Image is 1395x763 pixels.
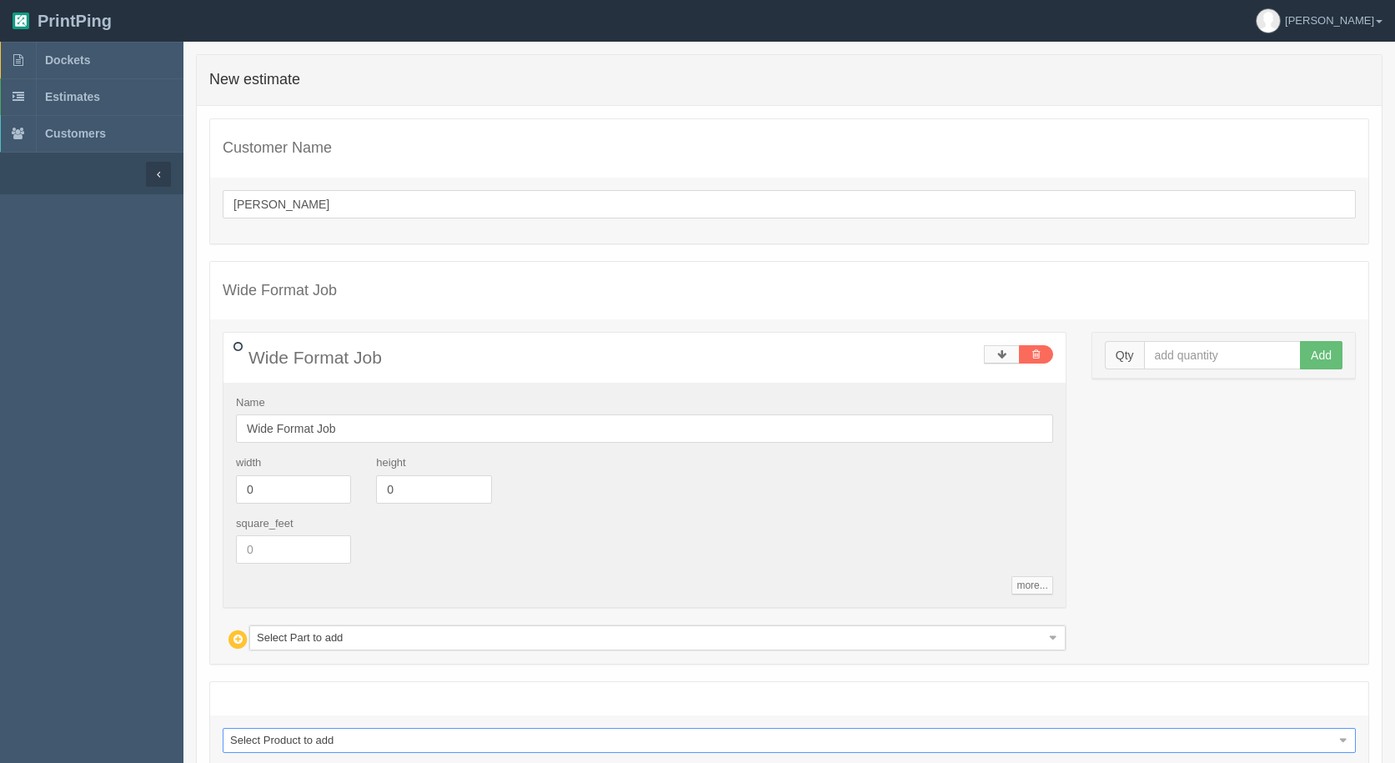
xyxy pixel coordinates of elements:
span: Qty [1105,341,1144,369]
span: Customers [45,127,106,140]
h4: New estimate [209,72,1369,88]
span: Dockets [45,53,90,67]
label: Name [236,395,265,411]
a: Select Product to add [223,728,1356,753]
label: height [376,455,405,471]
label: width [236,455,261,471]
h4: Customer Name [223,140,1356,157]
input: add quantity [1144,341,1302,369]
button: Add [1300,341,1342,369]
span: Select Product to add [230,729,1333,752]
input: 0 [236,535,351,564]
span: Select Part to add [257,626,1043,650]
span: Wide Format Job [248,348,382,367]
a: Select Part to add [249,625,1066,650]
input: Name [236,414,1053,443]
h4: Wide Format Job [223,283,1356,299]
label: square_feet [236,516,294,532]
img: avatar_default-7531ab5dedf162e01f1e0bb0964e6a185e93c5c22dfe317fb01d7f8cd2b1632c.jpg [1257,9,1280,33]
a: more... [1011,576,1052,595]
img: logo-3e63b451c926e2ac314895c53de4908e5d424f24456219fb08d385ab2e579770.png [13,13,29,29]
span: Estimates [45,90,100,103]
